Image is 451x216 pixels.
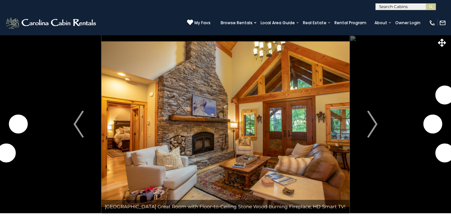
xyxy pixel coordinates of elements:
a: Real Estate [300,18,330,28]
a: Owner Login [392,18,424,28]
img: phone-regular-white.png [429,20,436,26]
a: My Favs [187,19,211,26]
img: arrow [367,111,377,138]
a: Browse Rentals [217,18,256,28]
div: [GEOGRAPHIC_DATA] Great Room with Floor-to-Ceiling Stone Wood-burning Fireplace, HD Smart TV! [101,200,350,213]
a: About [371,18,391,28]
a: Rental Program [331,18,370,28]
button: Next [350,35,395,213]
img: mail-regular-white.png [439,20,446,26]
img: White-1-2.png [5,16,98,30]
span: My Favs [194,20,211,26]
img: arrow [74,111,84,138]
button: Previous [56,35,101,213]
a: Local Area Guide [257,18,298,28]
